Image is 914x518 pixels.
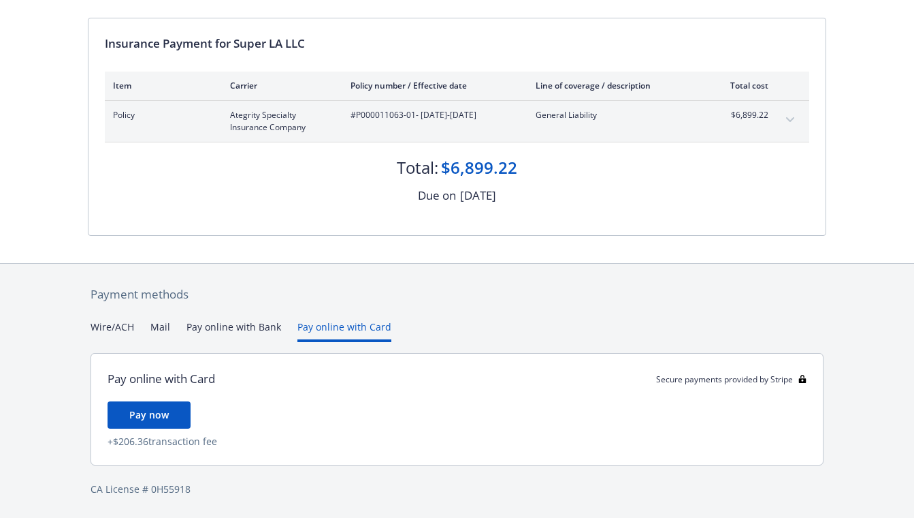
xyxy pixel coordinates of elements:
div: Item [113,80,208,91]
button: Pay online with Card [297,320,391,342]
div: [DATE] [460,187,496,204]
div: $6,899.22 [441,156,517,179]
div: Pay online with Card [108,370,215,388]
span: #P000011063-01 - [DATE]-[DATE] [350,109,514,121]
div: Total: [397,156,438,179]
div: Secure payments provided by Stripe [656,374,806,385]
button: Mail [150,320,170,342]
div: Payment methods [91,286,823,303]
span: Ategrity Specialty Insurance Company [230,109,329,134]
div: CA License # 0H55918 [91,482,823,496]
button: expand content [779,109,801,131]
div: Insurance Payment for Super LA LLC [105,35,809,52]
span: Policy [113,109,208,121]
span: $6,899.22 [717,109,768,121]
button: Pay now [108,401,191,429]
button: Pay online with Bank [186,320,281,342]
button: Wire/ACH [91,320,134,342]
div: PolicyAtegrity Specialty Insurance Company#P000011063-01- [DATE]-[DATE]General Liability$6,899.22... [105,101,809,142]
div: + $206.36 transaction fee [108,434,806,448]
div: Carrier [230,80,329,91]
div: Line of coverage / description [536,80,696,91]
span: General Liability [536,109,696,121]
div: Total cost [717,80,768,91]
div: Policy number / Effective date [350,80,514,91]
div: Due on [418,187,456,204]
span: Pay now [129,408,169,421]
